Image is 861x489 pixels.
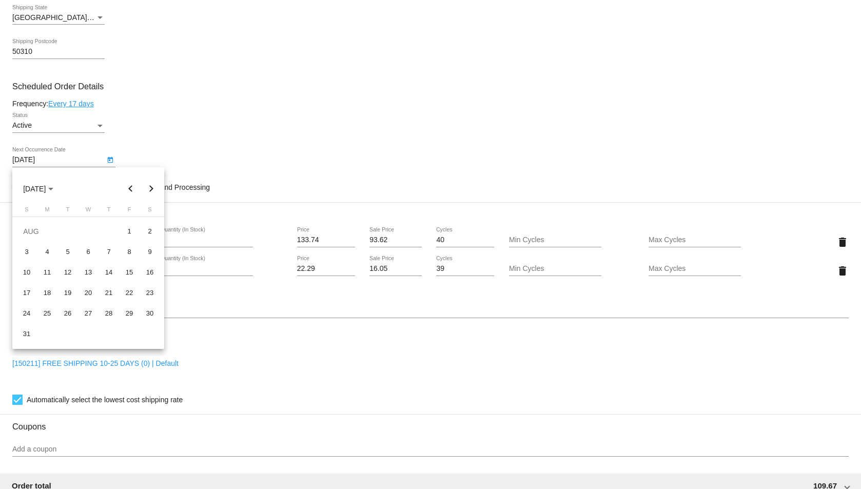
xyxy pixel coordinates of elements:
div: 27 [79,304,97,323]
td: August 21, 2025 [99,283,119,303]
div: 12 [58,263,77,282]
td: August 14, 2025 [99,262,119,283]
td: August 8, 2025 [119,242,140,262]
th: Thursday [99,206,119,217]
td: August 18, 2025 [37,283,57,303]
div: 5 [58,243,77,261]
td: August 29, 2025 [119,303,140,324]
td: August 10, 2025 [16,262,37,283]
td: August 5, 2025 [57,242,78,262]
div: 11 [38,263,56,282]
td: August 25, 2025 [37,303,57,324]
td: AUG [16,221,119,242]
div: 4 [38,243,56,261]
button: Choose month and year [15,179,62,199]
div: 25 [38,304,56,323]
div: 29 [120,304,139,323]
div: 24 [17,304,36,323]
td: August 7, 2025 [99,242,119,262]
div: 7 [100,243,118,261]
td: August 20, 2025 [78,283,99,303]
td: August 30, 2025 [140,303,160,324]
button: Next month [141,179,162,199]
span: [DATE] [23,185,53,193]
td: August 26, 2025 [57,303,78,324]
th: Sunday [16,206,37,217]
div: 9 [141,243,159,261]
button: Previous month [121,179,141,199]
div: 31 [17,325,36,343]
td: August 27, 2025 [78,303,99,324]
td: August 24, 2025 [16,303,37,324]
td: August 19, 2025 [57,283,78,303]
th: Monday [37,206,57,217]
th: Wednesday [78,206,99,217]
div: 19 [58,284,77,302]
div: 21 [100,284,118,302]
td: August 31, 2025 [16,324,37,344]
td: August 28, 2025 [99,303,119,324]
td: August 9, 2025 [140,242,160,262]
div: 8 [120,243,139,261]
td: August 16, 2025 [140,262,160,283]
td: August 17, 2025 [16,283,37,303]
div: 10 [17,263,36,282]
td: August 22, 2025 [119,283,140,303]
div: 14 [100,263,118,282]
div: 28 [100,304,118,323]
th: Friday [119,206,140,217]
td: August 6, 2025 [78,242,99,262]
td: August 15, 2025 [119,262,140,283]
div: 20 [79,284,97,302]
th: Tuesday [57,206,78,217]
div: 1 [120,222,139,241]
div: 22 [120,284,139,302]
td: August 11, 2025 [37,262,57,283]
div: 17 [17,284,36,302]
div: 6 [79,243,97,261]
div: 15 [120,263,139,282]
td: August 4, 2025 [37,242,57,262]
td: August 1, 2025 [119,221,140,242]
div: 16 [141,263,159,282]
div: 13 [79,263,97,282]
div: 18 [38,284,56,302]
td: August 3, 2025 [16,242,37,262]
div: 3 [17,243,36,261]
td: August 23, 2025 [140,283,160,303]
div: 2 [141,222,159,241]
th: Saturday [140,206,160,217]
div: 26 [58,304,77,323]
div: 30 [141,304,159,323]
div: 23 [141,284,159,302]
td: August 2, 2025 [140,221,160,242]
td: August 12, 2025 [57,262,78,283]
td: August 13, 2025 [78,262,99,283]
